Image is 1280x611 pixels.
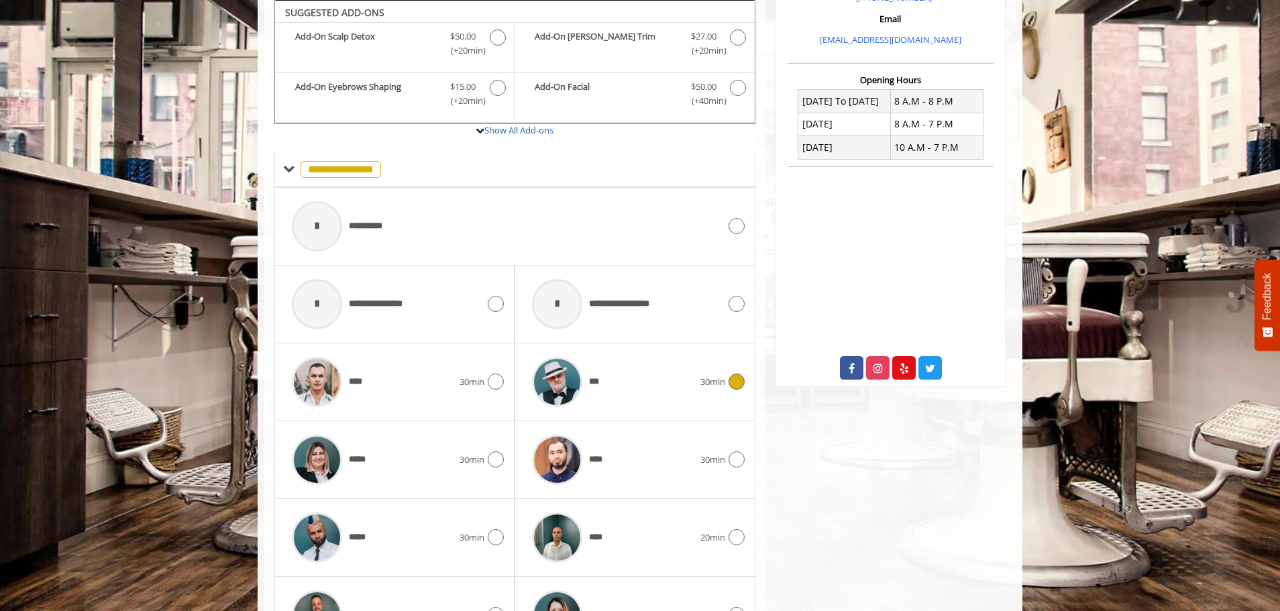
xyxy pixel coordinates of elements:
[700,375,725,389] span: 30min
[791,14,990,23] h3: Email
[295,30,437,58] b: Add-On Scalp Detox
[521,30,747,61] label: Add-On Beard Trim
[521,80,747,111] label: Add-On Facial
[460,453,484,467] span: 30min
[282,80,507,111] label: Add-On Eyebrows Shaping
[295,80,437,108] b: Add-On Eyebrows Shaping
[285,6,384,19] b: SUGGESTED ADD-ONS
[890,90,983,113] td: 8 A.M - 8 P.M
[450,80,476,94] span: $15.00
[684,44,723,58] span: (+20min )
[820,34,961,46] a: [EMAIL_ADDRESS][DOMAIN_NAME]
[798,90,891,113] td: [DATE] To [DATE]
[684,94,723,108] span: (+40min )
[1261,273,1273,320] span: Feedback
[691,30,716,44] span: $27.00
[798,136,891,159] td: [DATE]
[890,113,983,135] td: 8 A.M - 7 P.M
[788,75,994,85] h3: Opening Hours
[484,124,553,136] a: Show All Add-ons
[700,531,725,545] span: 20min
[890,136,983,159] td: 10 A.M - 7 P.M
[282,30,507,61] label: Add-On Scalp Detox
[443,94,483,108] span: (+20min )
[691,80,716,94] span: $50.00
[460,531,484,545] span: 30min
[535,30,677,58] b: Add-On [PERSON_NAME] Trim
[443,44,483,58] span: (+20min )
[450,30,476,44] span: $50.00
[700,453,725,467] span: 30min
[1255,260,1280,351] button: Feedback - Show survey
[460,375,484,389] span: 30min
[798,113,891,135] td: [DATE]
[535,80,677,108] b: Add-On Facial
